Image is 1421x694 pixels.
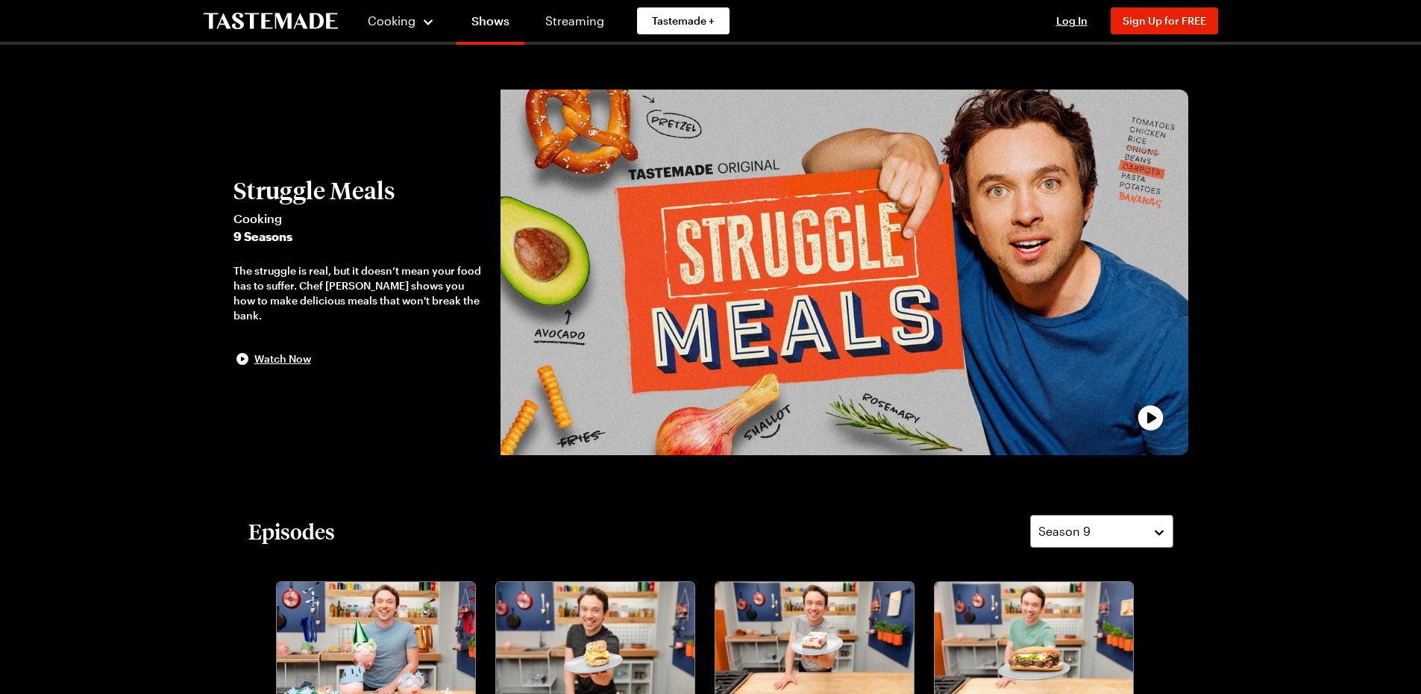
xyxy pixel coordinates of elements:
span: Season 9 [1038,522,1091,540]
img: Grubby Good Food [935,582,1133,694]
img: 100th Episode [277,582,475,694]
button: Log In [1042,13,1102,28]
a: To Tastemade Home Page [204,13,338,30]
span: Cooking [368,13,415,28]
span: Sign Up for FREE [1123,14,1206,27]
h2: Episodes [248,518,335,545]
img: Breakfast for Dinner [496,582,694,694]
img: Thanksgiving Leftovers [715,582,914,694]
span: Log In [1056,14,1088,27]
span: Tastemade + [652,13,715,28]
span: Cooking [233,210,486,228]
span: Watch Now [254,351,311,366]
a: Tastemade + [637,7,730,34]
a: Shows [457,3,524,45]
div: The struggle is real, but it doesn’t mean your food has to suffer. Chef [PERSON_NAME] shows you h... [233,263,486,323]
button: Sign Up for FREE [1111,7,1218,34]
button: play trailer [501,90,1188,455]
button: Cooking [368,3,436,39]
span: 9 Seasons [233,228,486,246]
button: Struggle MealsCooking9 SeasonsThe struggle is real, but it doesn’t mean your food has to suffer. ... [233,177,486,368]
img: Struggle Meals [501,90,1188,455]
button: Season 9 [1030,515,1173,548]
h2: Struggle Meals [233,177,486,204]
